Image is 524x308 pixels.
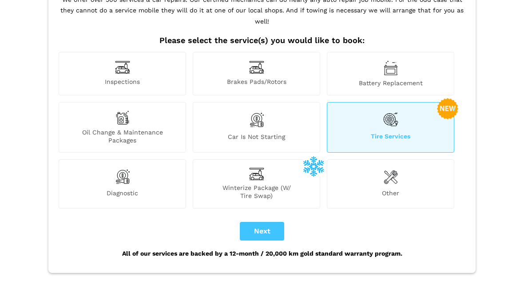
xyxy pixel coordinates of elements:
h2: Please select the service(s) you would like to book: [56,36,468,46]
div: All of our services are backed by a 12-month / 20,000 km gold standard warranty program. [56,241,468,267]
img: winterize-icon_1.png [303,156,324,177]
span: Car is not starting [193,133,320,145]
span: Tire Services [327,133,454,145]
span: Oil Change & Maintenance Packages [59,129,186,145]
button: Next [240,222,284,241]
span: Brakes Pads/Rotors [193,78,320,87]
span: Other [327,190,454,200]
span: Diagnostic [59,190,186,200]
img: new-badge-2-48.png [437,99,458,120]
span: Inspections [59,78,186,87]
span: Battery Replacement [327,79,454,87]
span: Winterize Package (W/ Tire Swap) [193,184,320,200]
